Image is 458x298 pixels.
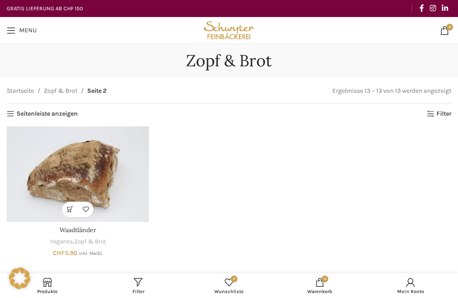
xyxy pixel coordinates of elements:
span: Produkte [7,289,89,294]
span: 4 [446,24,453,30]
div: Meine Wunschliste [184,276,275,296]
a: Site logo [202,26,257,34]
h1: Zopf & Brot [186,51,272,70]
div: My cart [274,276,365,296]
div: , [7,238,149,246]
span: Seite 2 [87,86,106,96]
a: Zopf & Brot [44,86,77,96]
a: 4 [436,22,454,39]
strong: GRATIS LIEFERUNG AB CHF 150 [7,5,83,12]
span: 4 [322,276,328,282]
span: 0 [231,276,237,282]
a: Filter [93,276,184,296]
span: Warenkorb [279,289,360,294]
a: Waadtländer [59,226,96,234]
img: Bäckerei Schwyter [202,17,257,44]
span: CHF [53,249,65,257]
small: inkl. MwSt. [79,250,103,256]
span: Mein Konto [369,289,451,294]
p: Ergebnisse 13 – 13 von 13 werden angezeigt [332,86,451,96]
a: Startseite [7,86,34,96]
bdi: 5.90 [53,249,77,257]
a: Linkedin social link [439,1,451,15]
a: Instagram social link [427,1,439,15]
a: Facebook social link [416,1,427,15]
nav: Breadcrumb [7,86,106,96]
a: Seitenleiste anzeigen [7,110,78,118]
a: Open mobile menu [2,22,41,39]
a: 0 Wunschliste [184,276,275,296]
a: 4 Warenkorb [274,276,365,296]
a: Zopf & Brot [74,238,106,246]
a: Veganes [50,238,73,246]
a: Filter [427,110,451,118]
a: Produkte [2,276,93,296]
a: Mein Konto [365,276,456,296]
a: Waadtländer [7,126,149,221]
span: Wunschliste [188,289,270,294]
span: Filter [98,289,179,294]
a: In den Warenkorb legen: „Waadtländer“ [62,202,78,217]
span: Menu [19,27,37,34]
